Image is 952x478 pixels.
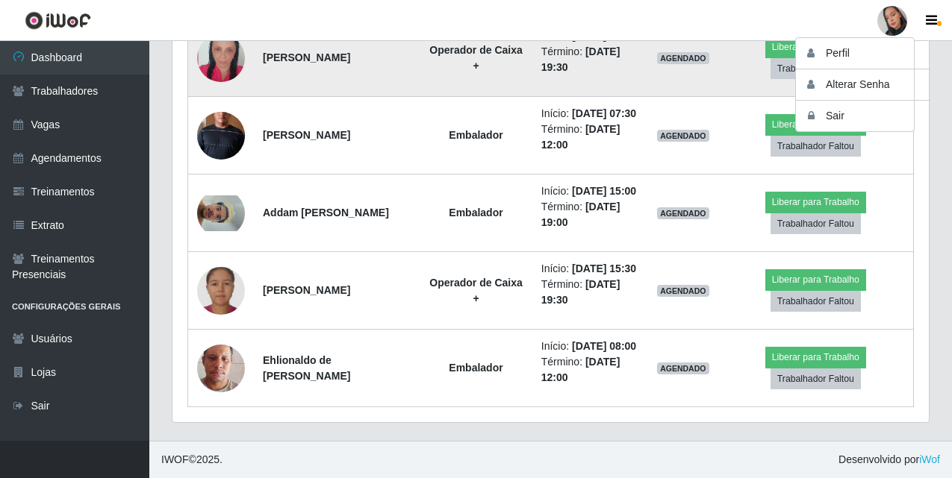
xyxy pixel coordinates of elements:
[541,199,639,230] li: Término:
[429,277,523,304] strong: Operador de Caixa +
[572,340,636,352] time: [DATE] 08:00
[161,453,189,465] span: IWOF
[657,52,709,64] span: AGENDADO
[197,84,245,187] img: 1737636982366.jpeg
[25,11,91,30] img: CoreUI Logo
[263,354,350,382] strong: Ehlionaldo de [PERSON_NAME]
[263,129,350,141] strong: [PERSON_NAME]
[572,185,636,197] time: [DATE] 15:00
[771,368,861,389] button: Trabalhador Faltou
[765,37,866,57] button: Liberar para Trabalho
[197,22,245,93] img: 1745067643988.jpeg
[765,269,866,290] button: Liberar para Trabalho
[839,452,940,468] span: Desenvolvido por
[541,261,639,277] li: Início:
[541,44,639,75] li: Término:
[765,347,866,368] button: Liberar para Trabalho
[429,44,523,72] strong: Operador de Caixa +
[657,285,709,297] span: AGENDADO
[263,207,389,218] strong: Addam [PERSON_NAME]
[771,136,861,157] button: Trabalhador Faltou
[541,106,639,122] li: Início:
[541,277,639,308] li: Término:
[657,207,709,219] span: AGENDADO
[572,262,636,274] time: [DATE] 15:30
[541,354,639,386] li: Término:
[796,101,930,131] button: Sair
[765,114,866,135] button: Liberar para Trabalho
[449,129,503,141] strong: Embalador
[771,213,861,234] button: Trabalhador Faltou
[541,122,639,153] li: Término:
[197,267,245,315] img: 1749397682439.jpeg
[161,452,223,468] span: © 2025 .
[765,192,866,213] button: Liberar para Trabalho
[449,207,503,218] strong: Embalador
[541,183,639,199] li: Início:
[919,453,940,465] a: iWof
[796,69,930,101] button: Alterar Senha
[771,58,861,79] button: Trabalhador Faltou
[197,195,245,231] img: 1729631022128.jpeg
[197,326,245,411] img: 1675087680149.jpeg
[657,130,709,142] span: AGENDADO
[263,284,350,296] strong: [PERSON_NAME]
[449,362,503,374] strong: Embalador
[657,362,709,374] span: AGENDADO
[796,38,930,69] button: Perfil
[541,339,639,354] li: Início:
[572,107,636,119] time: [DATE] 07:30
[771,291,861,312] button: Trabalhador Faltou
[263,51,350,63] strong: [PERSON_NAME]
